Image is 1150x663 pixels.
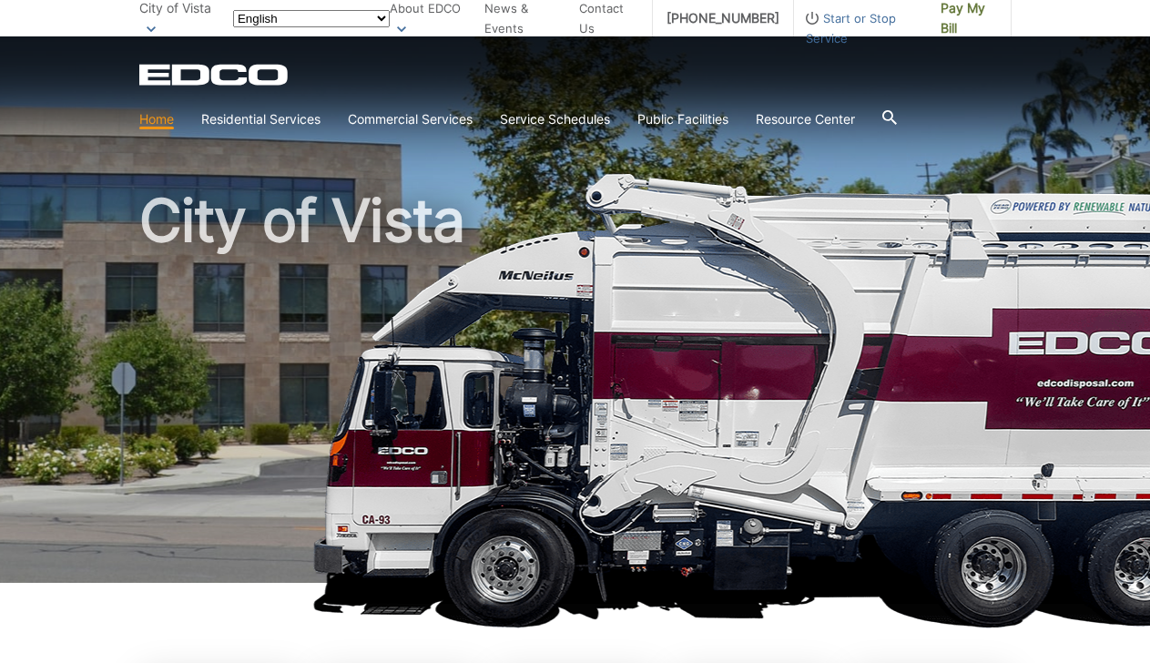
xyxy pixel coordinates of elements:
a: Service Schedules [500,109,610,129]
a: Residential Services [201,109,321,129]
a: Resource Center [756,109,855,129]
a: Commercial Services [348,109,473,129]
h1: City of Vista [139,191,1012,591]
a: Home [139,109,174,129]
a: EDCD logo. Return to the homepage. [139,64,290,86]
select: Select a language [233,10,390,27]
a: Public Facilities [637,109,728,129]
